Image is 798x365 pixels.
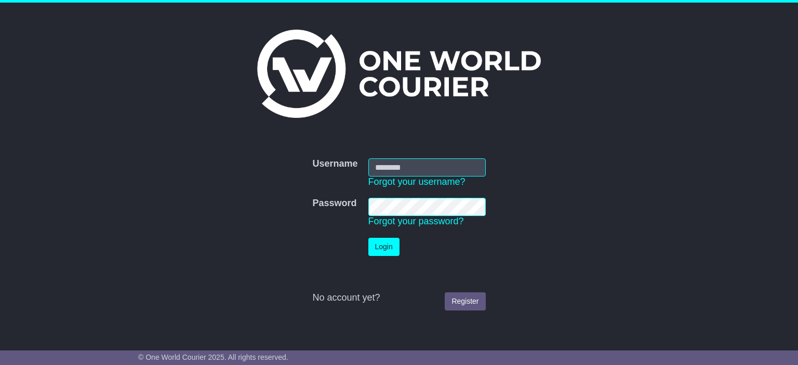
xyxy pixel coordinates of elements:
[312,292,485,304] div: No account yet?
[368,238,400,256] button: Login
[257,30,541,118] img: One World
[368,216,464,226] a: Forgot your password?
[445,292,485,310] a: Register
[312,198,356,209] label: Password
[138,353,288,361] span: © One World Courier 2025. All rights reserved.
[368,177,465,187] a: Forgot your username?
[312,158,357,170] label: Username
